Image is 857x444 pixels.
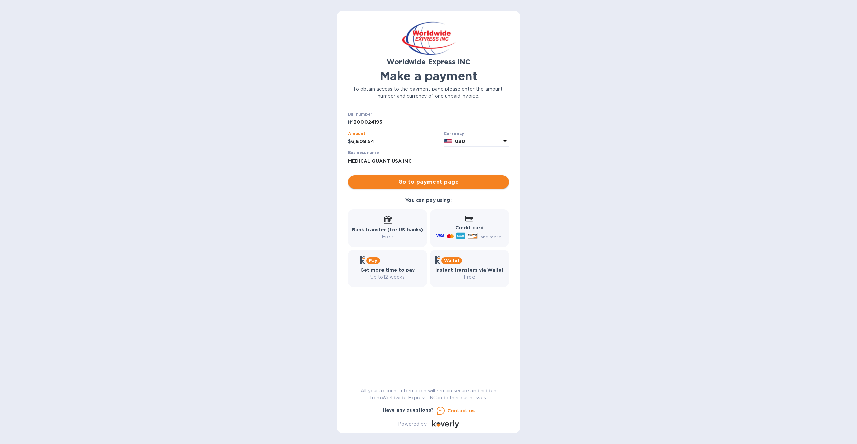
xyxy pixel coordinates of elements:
[369,258,377,263] b: Pay
[455,139,465,144] b: USD
[348,132,365,136] label: Amount
[480,234,505,239] span: and more...
[360,274,415,281] p: Up to 12 weeks
[348,86,509,100] p: To obtain access to the payment page please enter the amount, number and currency of one unpaid i...
[348,119,353,126] p: №
[348,175,509,189] button: Go to payment page
[353,178,504,186] span: Go to payment page
[348,113,372,117] label: Bill number
[348,151,379,155] label: Business name
[444,139,453,144] img: USD
[455,225,484,230] b: Credit card
[387,58,470,66] b: Worldwide Express INC
[353,117,509,127] input: Enter bill number
[348,138,351,145] p: $
[398,420,426,428] p: Powered by
[351,137,441,147] input: 0.00
[348,156,509,166] input: Enter business name
[447,408,475,413] u: Contact us
[444,258,459,263] b: Wallet
[352,233,423,240] p: Free
[360,267,415,273] b: Get more time to pay
[435,274,504,281] p: Free
[382,407,434,413] b: Have any questions?
[348,69,509,83] h1: Make a payment
[435,267,504,273] b: Instant transfers via Wallet
[352,227,423,232] b: Bank transfer (for US banks)
[405,197,451,203] b: You can pay using:
[348,387,509,401] p: All your account information will remain secure and hidden from Worldwide Express INC and other b...
[444,131,464,136] b: Currency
